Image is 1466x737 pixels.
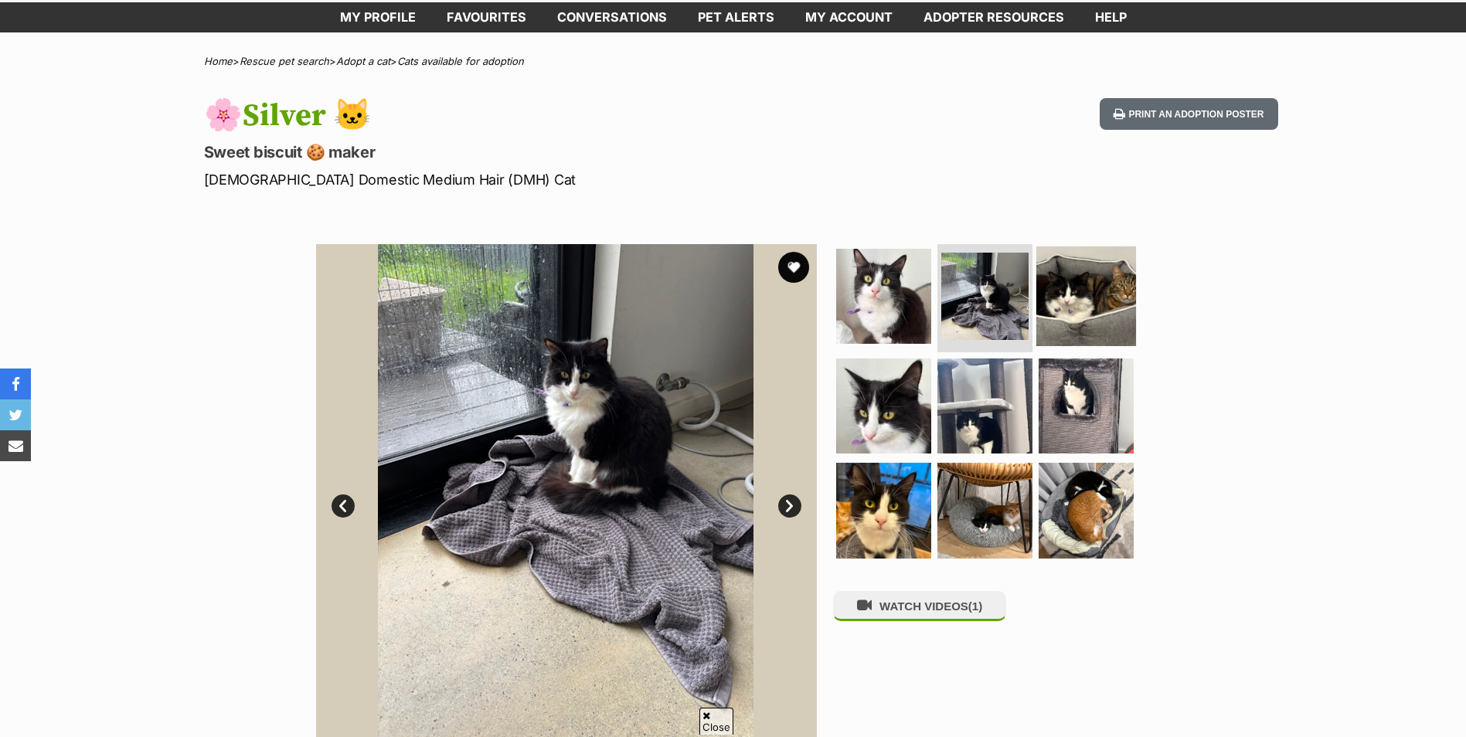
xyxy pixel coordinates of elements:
[204,98,858,134] h1: 🌸Silver 🐱
[204,55,233,67] a: Home
[542,2,682,32] a: conversations
[937,358,1032,453] img: Photo of 🌸Silver 🐱
[332,494,355,518] a: Prev
[204,141,858,163] p: Sweet biscuit 🍪 maker
[790,2,908,32] a: My account
[431,2,542,32] a: Favourites
[778,494,801,518] a: Next
[682,2,790,32] a: Pet alerts
[325,2,431,32] a: My profile
[699,708,733,735] span: Close
[937,463,1032,558] img: Photo of 🌸Silver 🐱
[778,252,809,283] button: favourite
[1039,358,1134,453] img: Photo of 🌸Silver 🐱
[240,55,329,67] a: Rescue pet search
[1036,246,1136,346] img: Photo of 🌸Silver 🐱
[908,2,1080,32] a: Adopter resources
[397,55,524,67] a: Cats available for adoption
[836,249,931,344] img: Photo of 🌸Silver 🐱
[941,253,1029,340] img: Photo of 🌸Silver 🐱
[1080,2,1142,32] a: Help
[1100,98,1277,130] button: Print an adoption poster
[968,599,982,613] span: (1)
[836,358,931,453] img: Photo of 🌸Silver 🐱
[336,55,390,67] a: Adopt a cat
[165,56,1301,67] div: > > >
[836,463,931,558] img: Photo of 🌸Silver 🐱
[204,169,858,190] p: [DEMOGRAPHIC_DATA] Domestic Medium Hair (DMH) Cat
[833,591,1006,621] button: WATCH VIDEOS(1)
[1039,463,1134,558] img: Photo of 🌸Silver 🐱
